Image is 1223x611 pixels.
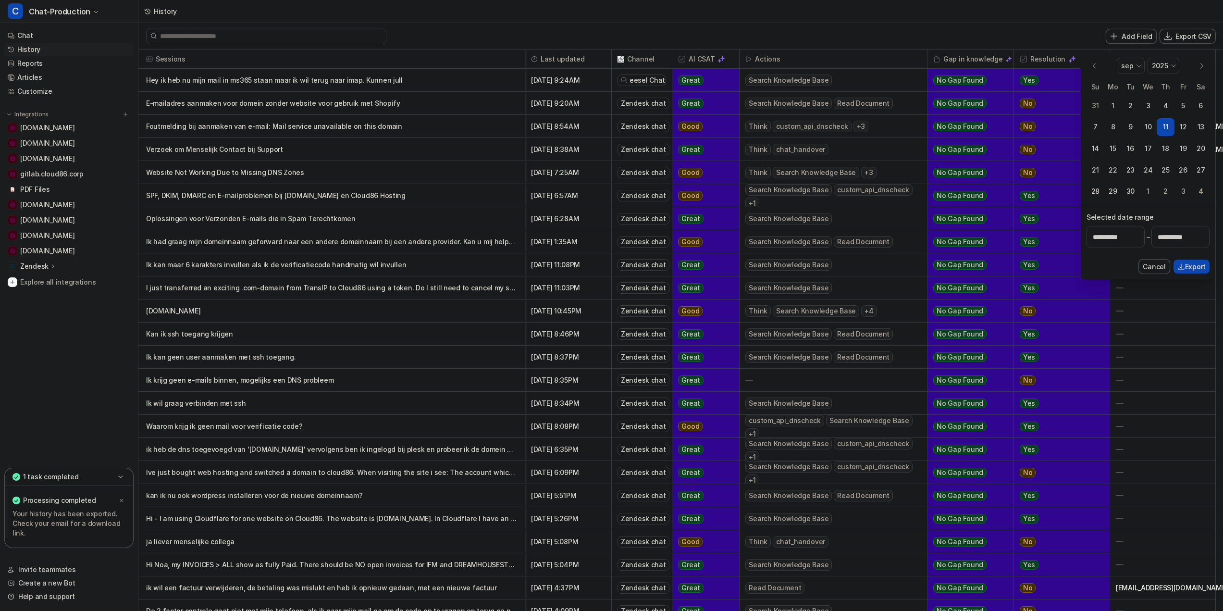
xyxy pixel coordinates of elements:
[1157,97,1174,115] button: Thursday, September 4th, 2025
[618,98,669,109] div: Zendesk chat
[1014,553,1102,576] button: Yes
[529,299,607,323] span: [DATE] 10:45PM
[672,276,733,299] button: Great
[672,484,733,507] button: Great
[1014,299,1102,323] button: No
[8,3,23,19] span: C
[1020,514,1038,524] span: Yes
[1014,207,1102,230] button: Yes
[154,6,177,16] div: History
[672,369,733,392] button: Great
[529,461,607,484] span: [DATE] 6:09PM
[10,202,15,208] img: check86.nl
[29,5,90,18] span: Chat-Production
[927,438,1006,461] button: No Gap Found
[773,121,851,132] span: custom_api_dnscheck
[10,156,15,162] img: support.wix.com
[1160,29,1215,43] button: Export CSV
[678,422,703,431] span: Good
[23,496,96,505] p: Processing completed
[122,111,129,118] img: menu_add.svg
[1192,140,1210,158] button: Saturday, September 20th, 2025
[927,530,1006,553] button: No Gap Found
[1087,161,1104,179] button: Sunday, September 21st, 2025
[773,167,859,178] span: Search Knowledge Base
[672,323,733,346] button: Great
[678,214,704,224] span: Great
[529,230,607,253] span: [DATE] 1:35AM
[4,137,134,150] a: docs.litespeedtech.com[DOMAIN_NAME]
[678,75,704,85] span: Great
[630,75,665,85] span: eesel Chat
[678,514,704,524] span: Great
[1122,81,1139,92] th: Tuesday
[1014,115,1102,138] button: No
[146,207,517,230] p: Oplossingen voor Verzonden E-mails die in Spam Terechtkomen
[529,207,607,230] span: [DATE] 6:28AM
[1020,560,1038,570] span: Yes
[10,217,15,223] img: www.yourhosting.nl
[1192,81,1210,92] th: Saturday
[1104,140,1122,158] button: Today, Monday, September 15th, 2025
[678,352,704,362] span: Great
[678,145,704,154] span: Great
[20,246,74,256] span: [DOMAIN_NAME]
[529,253,607,276] span: [DATE] 11:08PM
[10,233,15,238] img: www.hostinger.com
[1020,145,1036,154] span: No
[618,213,669,224] div: Zendesk chat
[20,138,74,148] span: [DOMAIN_NAME]
[10,263,15,269] img: Zendesk
[933,468,987,477] span: No Gap Found
[834,184,912,196] span: custom_api_dnscheck
[927,415,1006,438] button: No Gap Found
[672,438,733,461] button: Great
[616,50,668,69] span: Channel
[146,92,517,115] p: E-mailadres aanmaken voor domein zonder website voor gebruik met Shopify
[618,167,669,178] div: Zendesk chat
[1157,161,1174,179] button: Thursday, September 25th, 2025
[933,122,987,131] span: No Gap Found
[672,507,733,530] button: Great
[1104,118,1122,136] button: Monday, September 8th, 2025
[146,161,517,184] p: Website Not Working Due to Missing DNS Zones
[10,125,15,131] img: cloud86.io
[1014,438,1102,461] button: Yes
[1192,183,1210,200] button: Saturday, October 4th, 2025
[927,253,1006,276] button: No Gap Found
[933,329,987,339] span: No Gap Found
[20,123,74,133] span: [DOMAIN_NAME]
[1020,537,1036,547] span: No
[927,138,1006,161] button: No Gap Found
[672,346,733,369] button: Great
[1122,118,1139,136] button: Tuesday, September 9th, 2025
[529,138,607,161] span: [DATE] 8:38AM
[678,560,704,570] span: Great
[1014,161,1102,184] button: No
[933,145,987,154] span: No Gap Found
[927,576,1006,599] button: No Gap Found
[4,152,134,165] a: support.wix.com[DOMAIN_NAME]
[933,306,987,316] span: No Gap Found
[1020,99,1036,108] span: No
[853,121,869,132] span: + 3
[1014,530,1102,553] button: No
[678,306,703,316] span: Good
[1157,140,1174,158] button: Thursday, September 18th, 2025
[1014,253,1102,276] button: Yes
[1175,31,1211,41] p: Export CSV
[146,138,517,161] p: Verzoek om Menselijk Contact bij Support
[4,43,134,56] a: History
[933,168,987,177] span: No Gap Found
[529,92,607,115] span: [DATE] 9:20AM
[1122,140,1139,158] button: Tuesday, September 16th, 2025
[146,184,517,207] p: SPF, DKIM, DMARC en E-mailproblemen bij [DOMAIN_NAME] en Cloud86 Hosting
[1020,445,1038,454] span: Yes
[1014,507,1102,530] button: Yes
[931,50,1010,69] div: Gap in knowledge
[529,415,607,438] span: [DATE] 8:08PM
[927,161,1006,184] button: No Gap Found
[4,110,51,119] button: Integrations
[1157,183,1174,200] button: Thursday, October 2nd, 2025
